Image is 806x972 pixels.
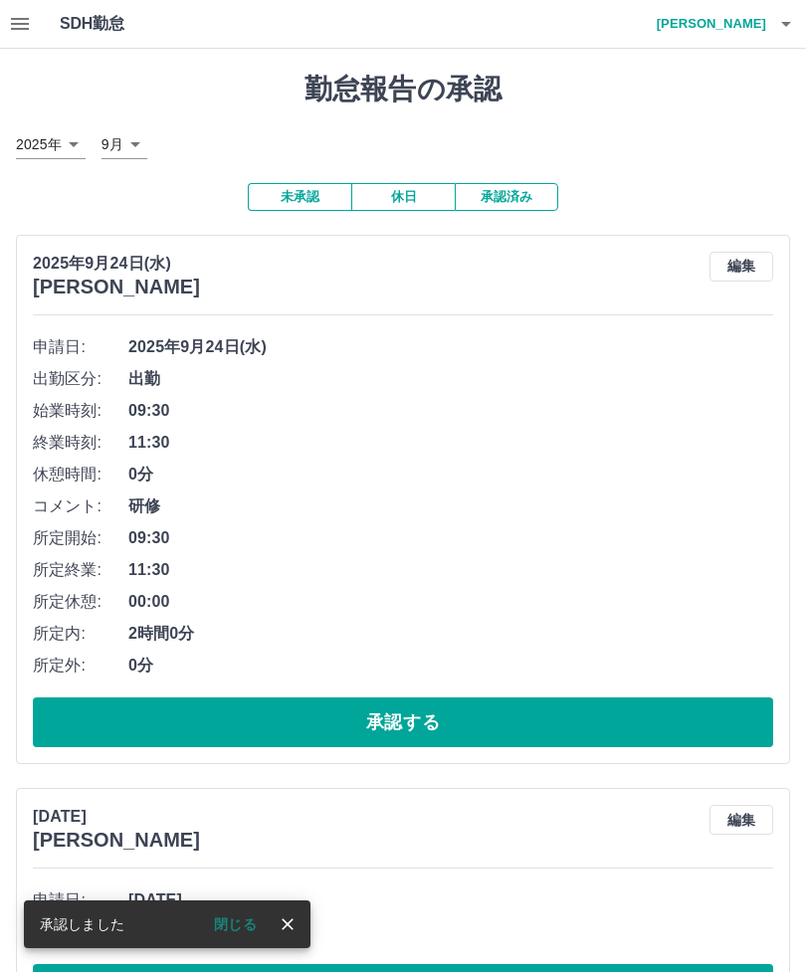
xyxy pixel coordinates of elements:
[16,73,790,106] h1: 勤怠報告の承認
[33,367,128,391] span: 出勤区分:
[33,622,128,646] span: 所定内:
[128,920,773,944] span: 休日
[128,888,773,912] span: [DATE]
[128,590,773,614] span: 00:00
[128,494,773,518] span: 研修
[198,909,273,939] button: 閉じる
[709,252,773,282] button: 編集
[128,558,773,582] span: 11:30
[128,335,773,359] span: 2025年9月24日(水)
[33,335,128,359] span: 申請日:
[33,463,128,486] span: 休憩時間:
[33,276,200,298] h3: [PERSON_NAME]
[33,829,200,852] h3: [PERSON_NAME]
[33,654,128,678] span: 所定外:
[248,183,351,211] button: 未承認
[273,909,302,939] button: close
[128,622,773,646] span: 2時間0分
[33,888,128,912] span: 申請日:
[351,183,455,211] button: 休日
[33,697,773,747] button: 承認する
[128,399,773,423] span: 09:30
[101,130,147,159] div: 9月
[16,130,86,159] div: 2025年
[33,526,128,550] span: 所定開始:
[33,558,128,582] span: 所定終業:
[33,805,200,829] p: [DATE]
[128,526,773,550] span: 09:30
[128,367,773,391] span: 出勤
[709,805,773,835] button: 編集
[33,252,200,276] p: 2025年9月24日(水)
[128,463,773,486] span: 0分
[33,399,128,423] span: 始業時刻:
[33,494,128,518] span: コメント:
[128,431,773,455] span: 11:30
[33,590,128,614] span: 所定休憩:
[40,906,124,942] div: 承認しました
[455,183,558,211] button: 承認済み
[128,654,773,678] span: 0分
[33,431,128,455] span: 終業時刻:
